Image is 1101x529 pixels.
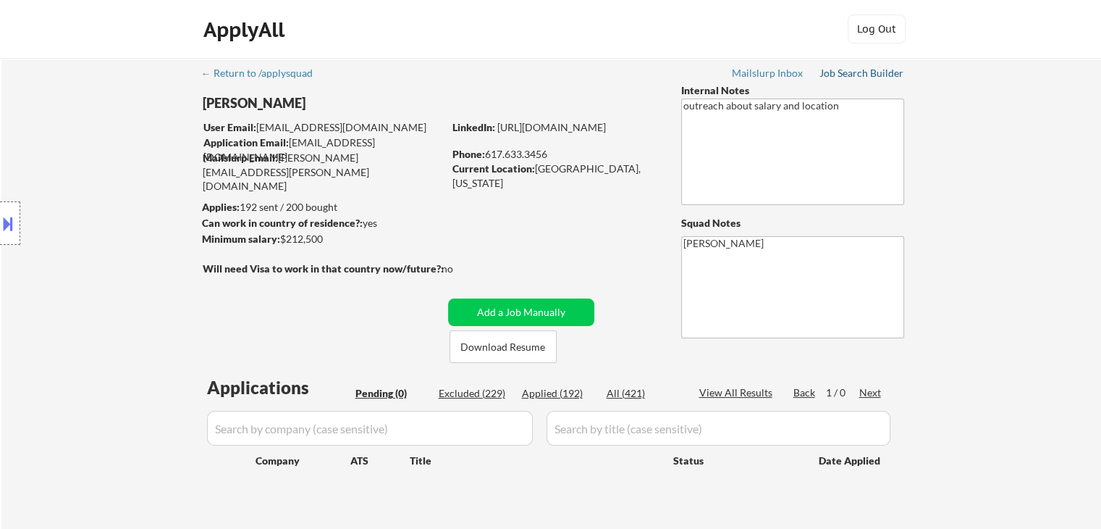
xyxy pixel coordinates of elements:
div: Next [859,386,882,400]
div: All (421) [607,386,679,401]
a: ← Return to /applysquad [201,67,326,82]
div: 1 / 0 [826,386,859,400]
strong: Phone: [452,148,485,160]
div: Status [673,447,798,473]
div: 192 sent / 200 bought [202,200,443,214]
div: ApplyAll [203,17,289,42]
div: Company [256,454,350,468]
input: Search by company (case sensitive) [207,411,533,446]
a: Mailslurp Inbox [732,67,804,82]
div: Title [410,454,659,468]
a: Job Search Builder [819,67,904,82]
div: Excluded (229) [439,386,511,401]
strong: Can work in country of residence?: [202,217,363,229]
div: [PERSON_NAME] [203,94,500,112]
a: [URL][DOMAIN_NAME] [497,121,606,133]
strong: LinkedIn: [452,121,495,133]
strong: Current Location: [452,162,535,175]
div: [GEOGRAPHIC_DATA], [US_STATE] [452,162,657,190]
div: Mailslurp Inbox [732,68,804,78]
div: Back [793,386,817,400]
div: View All Results [699,386,777,400]
button: Download Resume [450,330,557,363]
div: Pending (0) [355,386,428,401]
div: Applications [207,379,350,396]
div: [PERSON_NAME][EMAIL_ADDRESS][PERSON_NAME][DOMAIN_NAME] [203,151,443,193]
div: Date Applied [819,454,882,468]
div: Job Search Builder [819,68,904,78]
button: Add a Job Manually [448,299,594,326]
button: Log Out [848,14,906,43]
div: Internal Notes [681,83,904,98]
div: [EMAIL_ADDRESS][DOMAIN_NAME] [203,120,443,135]
div: no [442,262,483,276]
div: 617.633.3456 [452,147,657,162]
input: Search by title (case sensitive) [547,411,890,446]
div: Squad Notes [681,216,904,230]
div: [EMAIL_ADDRESS][DOMAIN_NAME] [203,136,443,164]
div: $212,500 [202,232,443,246]
div: ← Return to /applysquad [201,68,326,78]
strong: Will need Visa to work in that country now/future?: [203,262,444,275]
div: Applied (192) [522,386,594,401]
div: yes [202,216,439,230]
div: ATS [350,454,410,468]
